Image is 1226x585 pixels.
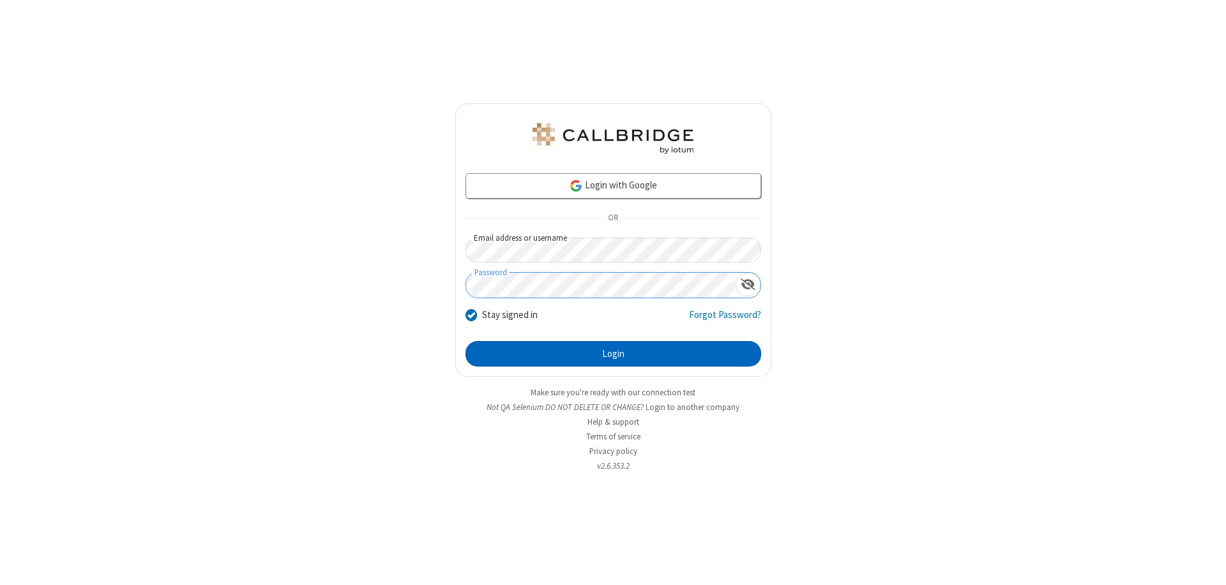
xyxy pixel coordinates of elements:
a: Login with Google [465,173,761,199]
a: Make sure you're ready with our connection test [531,387,695,398]
a: Help & support [587,416,639,427]
li: Not QA Selenium DO NOT DELETE OR CHANGE? [455,401,771,413]
li: v2.6.353.2 [455,460,771,472]
a: Terms of service [586,431,640,442]
span: OR [603,209,623,227]
input: Email address or username [465,238,761,262]
label: Stay signed in [482,308,538,323]
input: Password [466,273,736,298]
div: Show password [736,273,761,296]
a: Forgot Password? [689,308,761,332]
img: google-icon.png [569,179,583,193]
a: Privacy policy [589,446,637,457]
img: QA Selenium DO NOT DELETE OR CHANGE [530,123,696,154]
button: Login [465,341,761,367]
button: Login to another company [646,401,739,413]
